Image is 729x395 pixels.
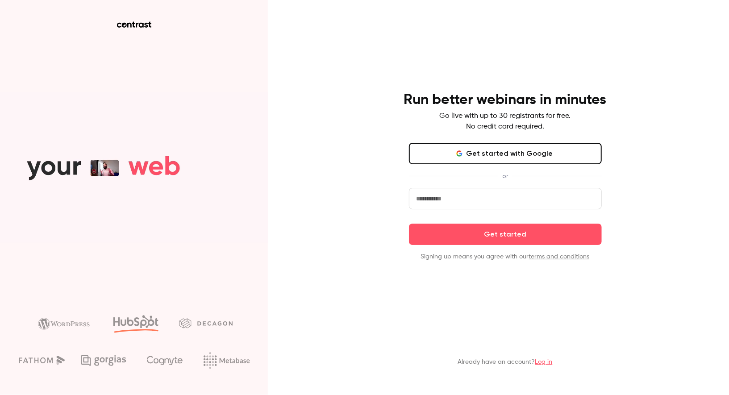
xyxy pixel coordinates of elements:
span: or [498,171,512,181]
p: Already have an account? [458,358,553,366]
a: Log in [535,359,553,365]
p: Go live with up to 30 registrants for free. No credit card required. [440,111,571,132]
a: terms and conditions [529,254,590,260]
p: Signing up means you agree with our [409,252,602,261]
h4: Run better webinars in minutes [404,91,607,109]
button: Get started [409,224,602,245]
img: decagon [179,318,233,328]
button: Get started with Google [409,143,602,164]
